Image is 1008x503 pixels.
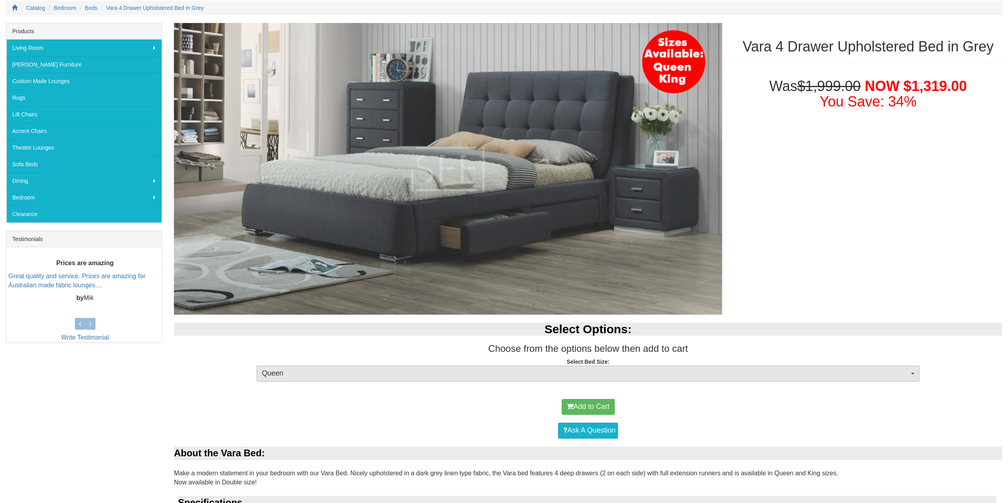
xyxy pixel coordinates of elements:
[562,399,615,415] button: Add to Cart
[6,173,162,189] a: Dining
[6,89,162,106] a: Rugs
[558,423,618,438] a: Ask A Question
[6,156,162,173] a: Sofa Beds
[6,56,162,73] a: [PERSON_NAME] Furniture
[257,366,919,382] button: Queen
[61,334,109,341] a: Write Testimonial
[819,93,917,110] font: You Save: 34%
[734,78,1002,110] h1: Was
[8,273,145,289] a: Great quality and service. Prices are amazing for Australian made fabric lounges....
[56,260,114,266] b: Prices are amazing
[6,123,162,139] a: Accent Chairs
[6,40,162,56] a: Living Room
[54,5,76,11] a: Bedroom
[797,78,861,94] del: $1,999.00
[734,39,1002,55] h1: Vara 4 Drawer Upholstered Bed in Grey
[865,78,967,94] span: NOW $1,319.00
[174,446,1002,460] div: About the Vara Bed:
[6,189,162,206] a: Bedroom
[85,5,97,11] a: Beds
[262,368,909,379] span: Queen
[8,294,162,303] p: Mik
[6,106,162,123] a: Lift Chairs
[6,73,162,89] a: Custom Made Lounges
[26,5,45,11] a: Catalog
[566,359,609,365] strong: Select Bed Size:
[174,344,1002,354] h3: Choose from the options below then add to cart
[545,323,632,336] b: Select Options:
[6,139,162,156] a: Theatre Lounges
[76,295,84,302] b: by
[6,206,162,222] a: Clearance
[6,23,162,40] div: Products
[6,231,162,247] div: Testimonials
[106,5,204,11] a: Vara 4 Drawer Upholstered Bed in Grey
